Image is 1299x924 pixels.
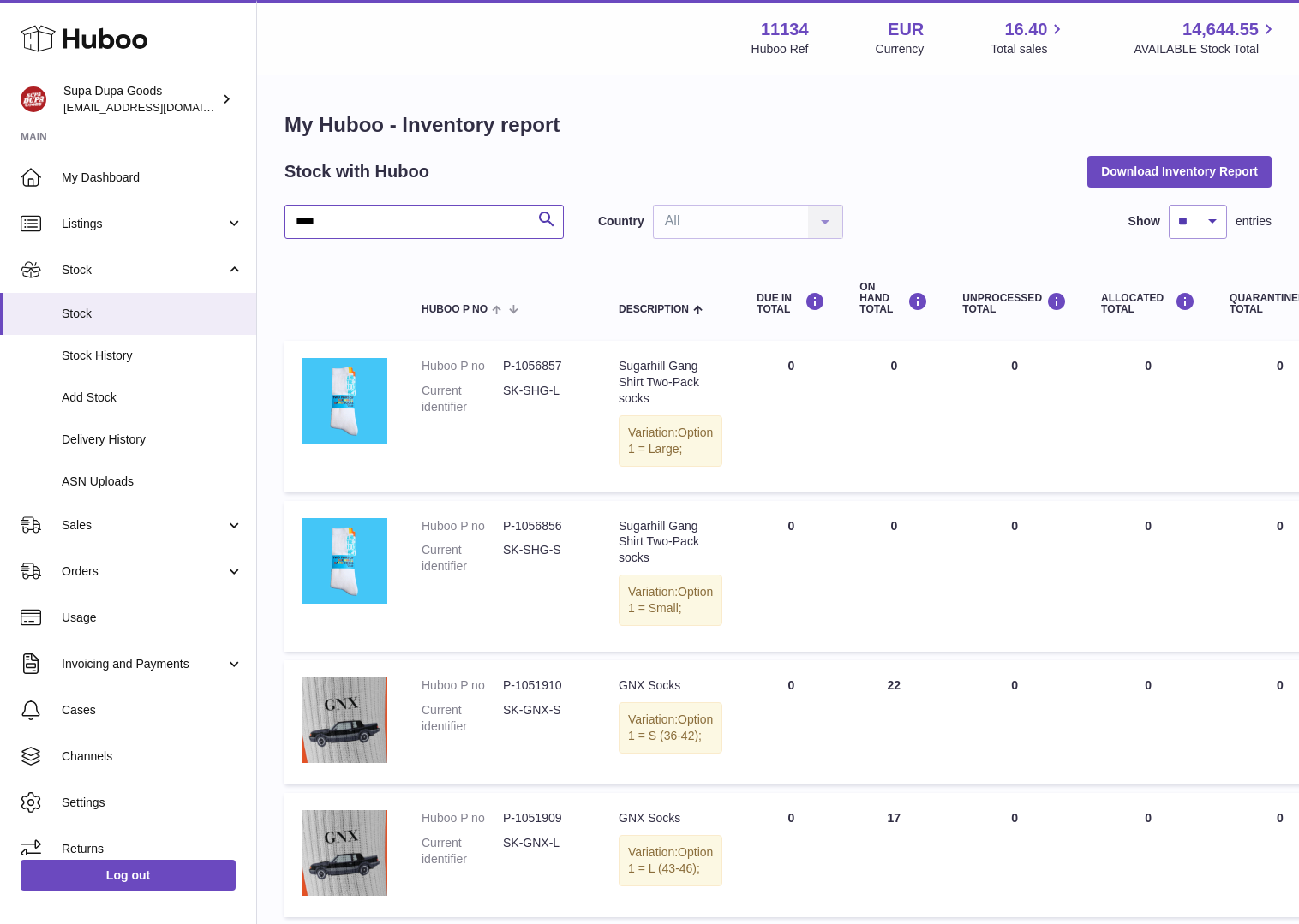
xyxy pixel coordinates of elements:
a: 14,644.55 AVAILABLE Stock Total [1134,18,1278,57]
div: Huboo Ref [751,41,809,57]
dt: Current identifier [422,835,503,867]
span: Invoicing and Payments [62,656,225,672]
span: 14,644.55 [1182,18,1259,41]
span: 0 [1277,811,1284,825]
td: 0 [739,501,842,652]
dt: Current identifier [422,702,503,735]
dd: P-1051909 [503,810,584,826]
div: Currency [876,41,925,57]
span: entries [1236,213,1272,230]
span: Channels [62,748,243,765]
span: Orders [62,563,225,580]
dd: SK-SHG-L [503,383,584,415]
div: Supa Dupa Goods [63,83,218,116]
dt: Huboo P no [422,810,503,826]
span: Cases [62,702,243,718]
span: ASN Uploads [62,474,243,490]
img: product image [302,518,387,604]
td: 0 [945,341,1084,492]
label: Country [598,213,644,230]
span: Total sales [991,41,1067,57]
div: Sugarhill Gang Shirt Two-Pack socks [619,358,722,407]
td: 0 [842,341,945,492]
span: Returns [62,841,243,857]
td: 0 [739,660,842,784]
div: Variation: [619,575,722,626]
td: 0 [1084,501,1212,652]
strong: EUR [888,18,924,41]
a: Log out [21,860,236,891]
td: 22 [842,660,945,784]
div: GNX Socks [619,677,722,694]
span: Stock [62,306,243,322]
td: 0 [739,341,842,492]
td: 0 [1084,341,1212,492]
div: Variation: [619,702,722,754]
td: 0 [842,501,945,652]
dd: P-1056856 [503,518,584,534]
dt: Huboo P no [422,677,503,694]
dt: Huboo P no [422,358,503,374]
span: [EMAIL_ADDRESS][DOMAIN_NAME] [63,100,252,114]
dd: P-1051910 [503,677,584,694]
td: 0 [1084,793,1212,917]
dd: SK-SHG-S [503,542,584,575]
h1: My Huboo - Inventory report [284,111,1272,139]
h2: Stock with Huboo [284,160,429,183]
span: My Dashboard [62,170,243,186]
span: Settings [62,795,243,811]
strong: 11134 [761,18,809,41]
div: UNPROCESSED Total [962,292,1067,315]
span: Usage [62,610,243,626]
div: ALLOCATED Total [1101,292,1195,315]
span: AVAILABLE Stock Total [1134,41,1278,57]
div: ON HAND Total [859,282,928,316]
td: 0 [945,660,1084,784]
img: hello@slayalldayofficial.com [21,86,46,112]
td: 0 [739,793,842,917]
dt: Huboo P no [422,518,503,534]
span: Sales [62,517,225,534]
span: 0 [1277,519,1284,533]
img: product image [302,677,387,763]
button: Download Inventory Report [1087,156,1272,187]
div: GNX Socks [619,810,722,826]
img: product image [302,810,387,896]
label: Show [1128,213,1160,230]
div: Variation: [619,835,722,886]
dt: Current identifier [422,383,503,415]
a: 16.40 Total sales [991,18,1067,57]
span: Stock History [62,348,243,364]
div: Sugarhill Gang Shirt Two-Pack socks [619,518,722,567]
div: Variation: [619,415,722,467]
td: 0 [1084,660,1212,784]
span: Option 1 = Large; [628,426,713,456]
td: 17 [842,793,945,917]
span: Huboo P no [422,304,488,315]
span: Listings [62,216,225,232]
span: Option 1 = S (36-42); [628,712,713,742]
span: Option 1 = L (43-46); [628,845,713,875]
span: Description [619,304,689,315]
img: product image [302,358,387,444]
span: 0 [1277,678,1284,692]
span: Delivery History [62,432,243,448]
dd: SK-GNX-S [503,702,584,735]
dt: Current identifier [422,542,503,575]
span: Add Stock [62,390,243,406]
span: 0 [1277,359,1284,373]
td: 0 [945,793,1084,917]
dd: SK-GNX-L [503,835,584,867]
div: DUE IN TOTAL [757,292,825,315]
td: 0 [945,501,1084,652]
span: 16.40 [1004,18,1047,41]
dd: P-1056857 [503,358,584,374]
span: Stock [62,262,225,278]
